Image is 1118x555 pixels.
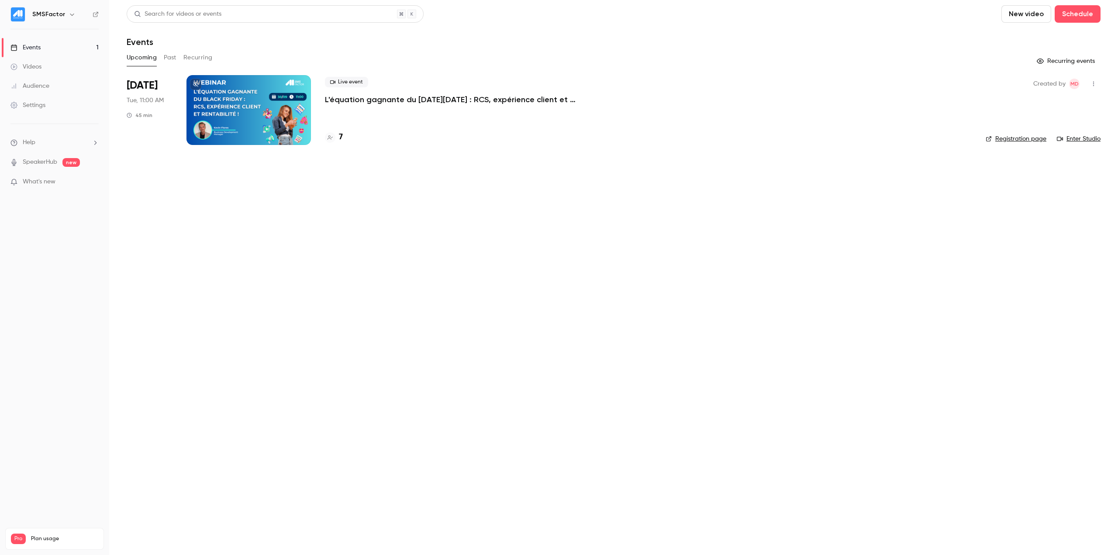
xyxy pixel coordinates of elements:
[1070,79,1079,89] span: MD
[127,75,173,145] div: Sep 30 Tue, 11:00 AM (Europe/Paris)
[109,52,134,57] div: Mots-clés
[183,51,213,65] button: Recurring
[11,7,25,21] img: SMSFactor
[23,158,57,167] a: SpeakerHub
[1055,5,1101,23] button: Schedule
[99,51,106,58] img: tab_keywords_by_traffic_grey.svg
[127,112,152,119] div: 45 min
[325,94,587,105] a: L'équation gagnante du [DATE][DATE] : RCS, expérience client et rentabilité !
[134,10,221,19] div: Search for videos or events
[325,131,343,143] a: 7
[88,178,99,186] iframe: Noticeable Trigger
[23,138,35,147] span: Help
[24,14,43,21] div: v 4.0.25
[1033,54,1101,68] button: Recurring events
[1069,79,1080,89] span: Marie Delamarre
[10,101,45,110] div: Settings
[14,23,21,30] img: website_grey.svg
[10,82,49,90] div: Audience
[10,43,41,52] div: Events
[986,134,1046,143] a: Registration page
[164,51,176,65] button: Past
[11,534,26,544] span: Pro
[127,51,157,65] button: Upcoming
[1001,5,1051,23] button: New video
[62,158,80,167] span: new
[23,177,55,186] span: What's new
[1033,79,1066,89] span: Created by
[32,10,65,19] h6: SMSFactor
[325,77,368,87] span: Live event
[1057,134,1101,143] a: Enter Studio
[35,51,42,58] img: tab_domain_overview_orange.svg
[31,535,98,542] span: Plan usage
[127,37,153,47] h1: Events
[10,62,41,71] div: Videos
[45,52,67,57] div: Domaine
[10,138,99,147] li: help-dropdown-opener
[127,79,158,93] span: [DATE]
[339,131,343,143] h4: 7
[23,23,99,30] div: Domaine: [DOMAIN_NAME]
[127,96,164,105] span: Tue, 11:00 AM
[14,14,21,21] img: logo_orange.svg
